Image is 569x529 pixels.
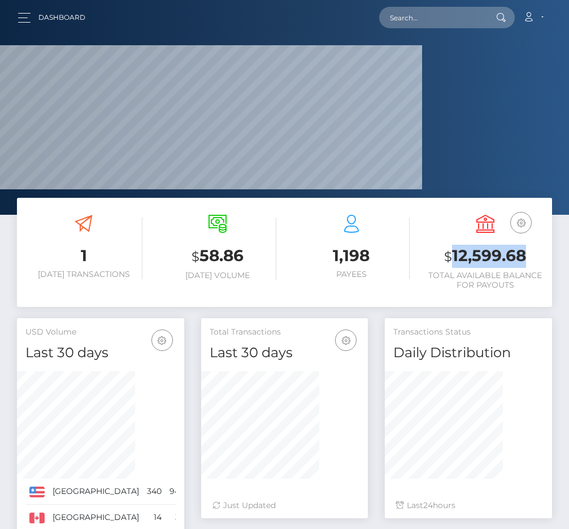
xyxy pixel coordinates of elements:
h3: 1 [25,245,142,267]
small: $ [192,249,199,264]
img: US.png [29,487,45,497]
img: CA.png [29,513,45,523]
h6: Total Available Balance for Payouts [427,271,544,290]
a: Dashboard [38,6,85,29]
h5: Transactions Status [393,327,544,338]
div: Last hours [396,500,541,511]
small: $ [444,249,452,264]
input: Search... [379,7,485,28]
h5: Total Transactions [210,327,360,338]
td: 94.44% [166,479,202,505]
h5: USD Volume [25,327,176,338]
h6: [DATE] Volume [159,271,276,280]
td: [GEOGRAPHIC_DATA] [49,479,143,505]
td: 340 [143,479,166,505]
h3: 12,599.68 [427,245,544,268]
h3: 1,198 [293,245,410,267]
h4: Daily Distribution [393,343,544,363]
div: Just Updated [212,500,357,511]
h4: Last 30 days [210,343,360,363]
h3: 58.86 [159,245,276,268]
h6: [DATE] Transactions [25,270,142,279]
h6: Payees [293,270,410,279]
span: 24 [423,500,433,510]
h4: Last 30 days [25,343,176,363]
